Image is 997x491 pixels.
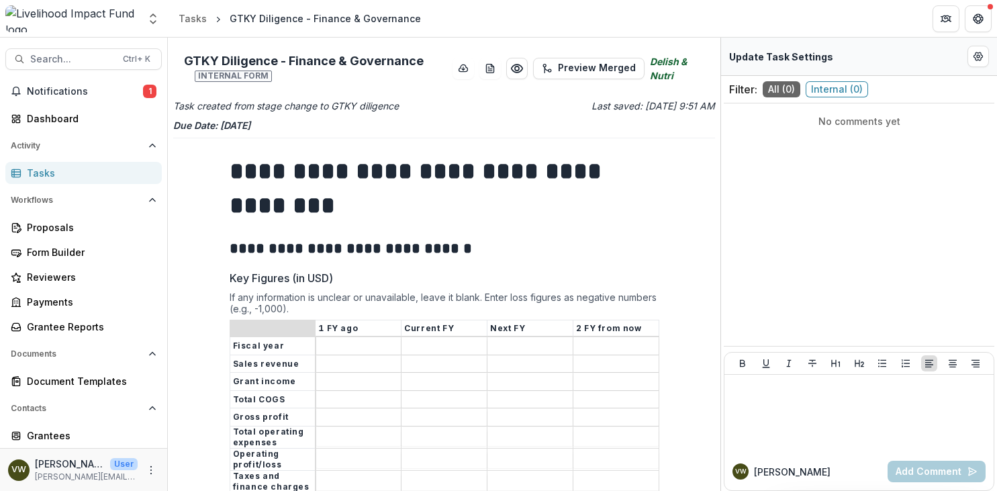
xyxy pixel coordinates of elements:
button: download-word-button [479,58,501,79]
span: Contacts [11,404,143,413]
span: 1 [143,85,156,98]
div: Dashboard [27,111,151,126]
div: Vera Wachira [735,468,747,475]
span: Activity [11,141,143,150]
span: Internal ( 0 ) [806,81,868,97]
button: Preview 5ed306f0-542d-473f-94d9-693e0bab704f.pdf [506,58,528,79]
button: Open Contacts [5,398,162,419]
div: Proposals [27,220,151,234]
div: Tasks [27,166,151,180]
div: Vera Wachira [11,465,26,474]
button: Underline [758,355,774,371]
button: Add Comment [888,461,986,482]
th: 1 FY ago [316,320,401,337]
span: Documents [11,349,143,359]
a: Reviewers [5,266,162,288]
button: Notifications1 [5,81,162,102]
div: GTKY Diligence - Finance & Governance [230,11,421,26]
a: Form Builder [5,241,162,263]
a: Dashboard [5,107,162,130]
th: Fiscal year [230,337,316,355]
button: Ordered List [898,355,914,371]
button: Bold [734,355,751,371]
button: Heading 2 [851,355,867,371]
button: Strike [804,355,820,371]
h2: GTKY Diligence - Finance & Governance [184,54,447,83]
button: Align Center [945,355,961,371]
span: All ( 0 ) [763,81,800,97]
a: Payments [5,291,162,313]
p: User [110,458,138,470]
a: Proposals [5,216,162,238]
th: Gross profit [230,408,316,427]
button: Heading 1 [828,355,844,371]
p: Due Date: [DATE] [173,118,715,132]
a: Tasks [5,162,162,184]
a: Document Templates [5,370,162,392]
a: Grantees [5,425,162,447]
th: Total operating expenses [230,426,316,448]
th: Operating profit/loss [230,448,316,470]
th: Grant income [230,373,316,391]
p: [PERSON_NAME][EMAIL_ADDRESS][DOMAIN_NAME] [35,471,138,483]
button: Partners [933,5,959,32]
button: Open Activity [5,135,162,157]
button: Align Left [921,355,937,371]
button: Preview Merged [533,58,645,79]
button: Search... [5,48,162,70]
span: Workflows [11,195,143,205]
p: Key Figures (in USD) [230,270,333,286]
span: Search... [30,54,115,65]
p: Filter: [729,81,757,97]
button: Get Help [965,5,992,32]
div: Grantee Reports [27,320,151,334]
p: No comments yet [729,114,989,128]
button: More [143,462,159,478]
button: Bullet List [874,355,890,371]
p: [PERSON_NAME] [754,465,830,479]
button: Open Workflows [5,189,162,211]
button: Align Right [967,355,984,371]
div: If any information is unclear or unavailable, leave it blank. Enter loss figures as negative numb... [230,292,659,320]
a: Tasks [173,9,212,28]
p: Last saved: [DATE] 9:51 AM [447,99,716,113]
i: Delish & Nutri [650,54,705,83]
span: Internal form [195,71,272,81]
div: Document Templates [27,374,151,388]
th: Current FY [401,320,487,337]
button: Open entity switcher [144,5,162,32]
span: Notifications [27,86,143,97]
div: Reviewers [27,270,151,284]
p: [PERSON_NAME] [35,457,105,471]
th: Total COGS [230,390,316,408]
div: Ctrl + K [120,52,153,66]
img: Livelihood Impact Fund logo [5,5,138,32]
p: Update Task Settings [729,50,833,64]
p: Task created from stage change to GTKY diligence [173,99,442,113]
div: Tasks [179,11,207,26]
div: Form Builder [27,245,151,259]
th: Next FY [487,320,573,337]
div: Payments [27,295,151,309]
button: Open Documents [5,343,162,365]
a: Grantee Reports [5,316,162,338]
button: Edit Form Settings [967,46,989,67]
nav: breadcrumb [173,9,426,28]
button: Italicize [781,355,797,371]
button: download-button [453,58,474,79]
th: Sales revenue [230,355,316,373]
div: Grantees [27,429,151,443]
th: 2 FY from now [573,320,659,337]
